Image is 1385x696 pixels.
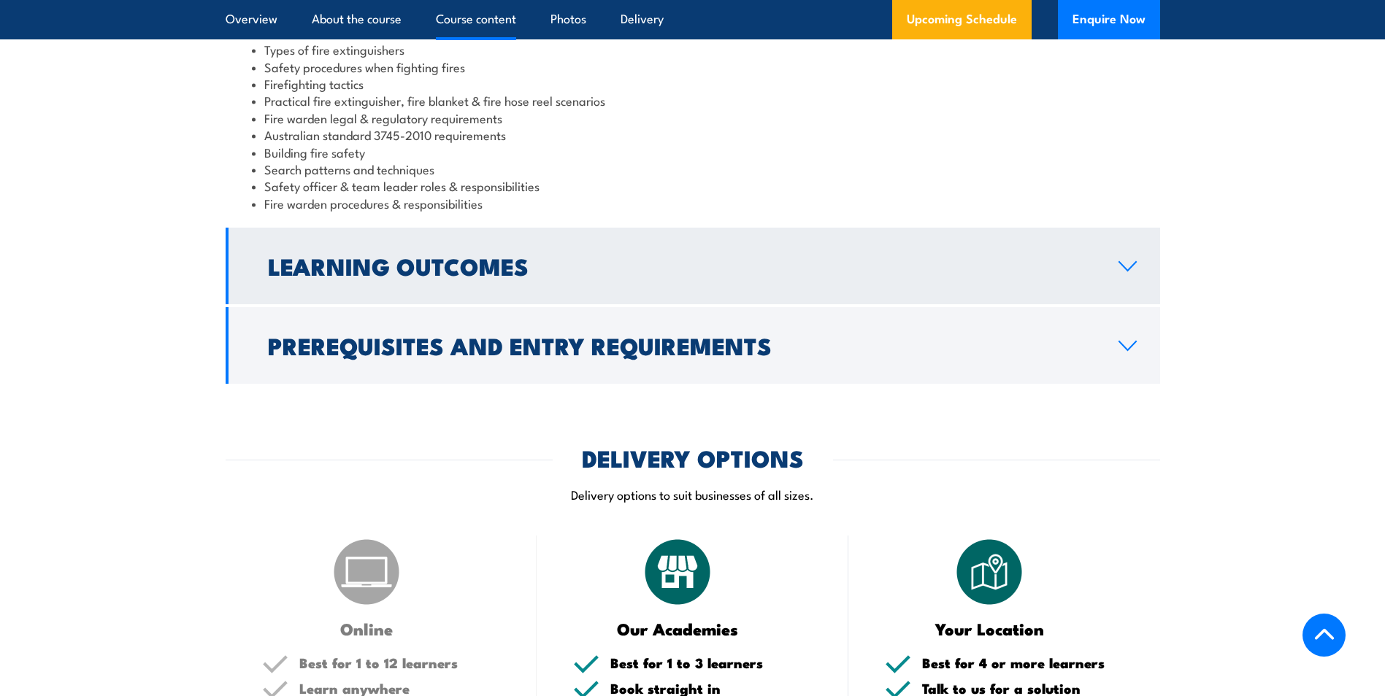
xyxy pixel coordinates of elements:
[922,656,1124,670] h5: Best for 4 or more learners
[252,126,1134,143] li: Australian standard 3745-2010 requirements
[610,681,812,695] h5: Book straight in
[252,161,1134,177] li: Search patterns and techniques
[226,486,1160,503] p: Delivery options to suit businesses of all sizes.
[922,681,1124,695] h5: Talk to us for a solution
[252,92,1134,109] li: Practical fire extinguisher, fire blanket & fire hose reel scenarios
[252,41,1134,58] li: Types of fire extinguishers
[610,656,812,670] h5: Best for 1 to 3 learners
[885,620,1094,637] h3: Your Location
[226,228,1160,304] a: Learning Outcomes
[252,144,1134,161] li: Building fire safety
[252,195,1134,212] li: Fire warden procedures & responsibilities
[252,109,1134,126] li: Fire warden legal & regulatory requirements
[268,255,1095,276] h2: Learning Outcomes
[262,620,472,637] h3: Online
[252,58,1134,75] li: Safety procedures when fighting fires
[252,75,1134,92] li: Firefighting tactics
[226,307,1160,384] a: Prerequisites and Entry Requirements
[299,656,501,670] h5: Best for 1 to 12 learners
[252,177,1134,194] li: Safety officer & team leader roles & responsibilities
[299,681,501,695] h5: Learn anywhere
[573,620,783,637] h3: Our Academies
[268,335,1095,355] h2: Prerequisites and Entry Requirements
[582,447,804,468] h2: DELIVERY OPTIONS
